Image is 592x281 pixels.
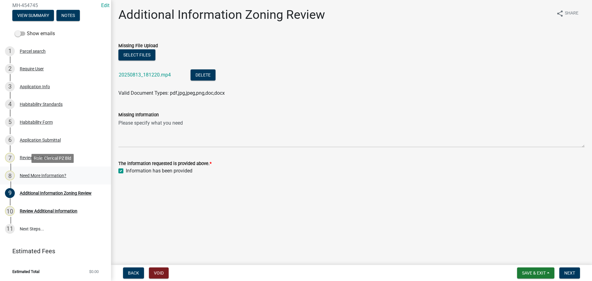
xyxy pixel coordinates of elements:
wm-modal-confirm: Edit Application Number [101,2,109,8]
span: Back [128,271,139,275]
label: Information has been provided [126,167,192,175]
button: View Summary [12,10,54,21]
div: 10 [5,206,15,216]
div: 6 [5,135,15,145]
div: Require User [20,67,44,71]
wm-modal-confirm: Notes [56,13,80,18]
div: 5 [5,117,15,127]
span: Estimated Total [12,270,39,274]
span: Valid Document Types: pdf,jpg,jpeg,png,doc,docx [118,90,225,96]
h1: Additional Information Zoning Review [118,7,325,22]
span: Save & Exit [522,271,546,275]
div: Role: Clerical PZ Bld [31,154,74,163]
div: 2 [5,64,15,74]
a: Estimated Fees [5,245,101,257]
button: Delete [191,69,216,81]
div: Need More Information? [20,173,66,178]
label: Missing Information [118,113,159,117]
wm-modal-confirm: Delete Document [191,72,216,78]
button: Void [149,267,169,279]
div: 3 [5,82,15,92]
span: Share [565,10,578,17]
label: Show emails [15,30,55,37]
div: 7 [5,153,15,163]
div: 4 [5,99,15,109]
div: Review Additional Information [20,209,77,213]
wm-modal-confirm: Summary [12,13,54,18]
div: Additional Information Zoning Review [20,191,92,195]
button: Select files [118,49,155,60]
button: Back [123,267,144,279]
span: Next [564,271,575,275]
div: 11 [5,224,15,234]
div: Application Submittal [20,138,61,142]
span: MH-454745 [12,2,99,8]
div: Application Info [20,85,50,89]
span: $0.00 [89,270,99,274]
a: Edit [101,2,109,8]
label: The information requested is provided above. [118,162,212,166]
div: Parcel search [20,49,46,53]
i: share [556,10,564,17]
div: 9 [5,188,15,198]
button: shareShare [551,7,583,19]
div: Habitability Form [20,120,53,124]
div: 8 [5,171,15,180]
div: Habitability Standards [20,102,63,106]
label: Missing File Upload [118,44,158,48]
div: Review Application [20,155,56,160]
button: Save & Exit [517,267,554,279]
button: Next [559,267,580,279]
a: 20250813_181220.mp4 [119,72,171,78]
button: Notes [56,10,80,21]
div: 1 [5,46,15,56]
